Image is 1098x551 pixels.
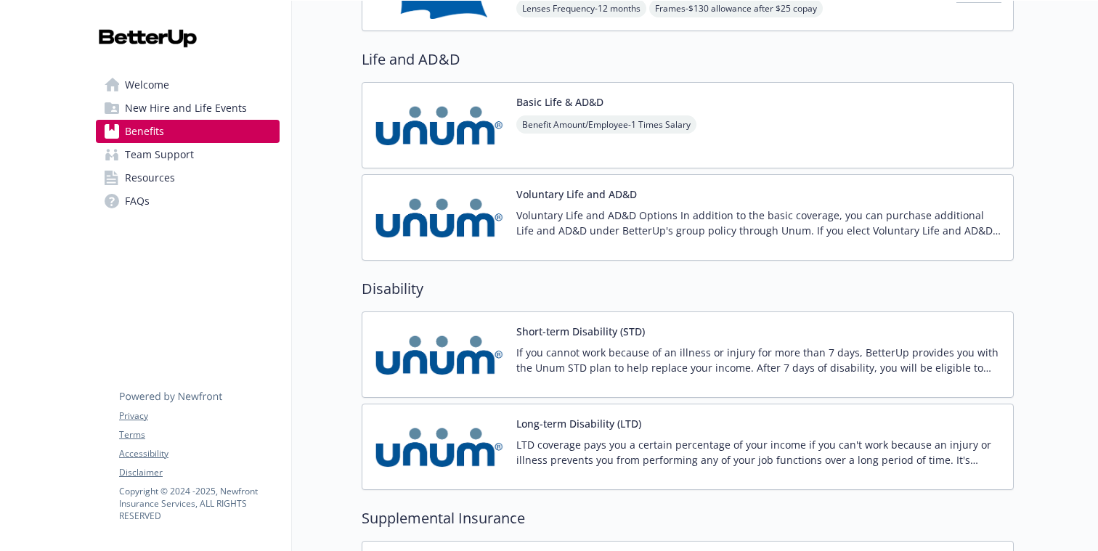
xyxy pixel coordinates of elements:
a: Disclaimer [119,466,279,479]
a: New Hire and Life Events [96,97,280,120]
button: Voluntary Life and AD&D [516,187,637,202]
a: Accessibility [119,447,279,460]
span: Benefits [125,120,164,143]
span: FAQs [125,189,150,213]
img: UNUM carrier logo [374,187,505,248]
span: Team Support [125,143,194,166]
a: Terms [119,428,279,441]
button: Long-term Disability (LTD) [516,416,641,431]
p: Voluntary Life and AD&D Options In addition to the basic coverage, you can purchase additional Li... [516,208,1001,238]
a: Welcome [96,73,280,97]
p: Copyright © 2024 - 2025 , Newfront Insurance Services, ALL RIGHTS RESERVED [119,485,279,522]
a: Privacy [119,409,279,423]
img: UNUM carrier logo [374,324,505,385]
button: Basic Life & AD&D [516,94,603,110]
p: LTD coverage pays you a certain percentage of your income if you can't work because an injury or ... [516,437,1001,468]
button: Short-term Disability (STD) [516,324,645,339]
span: Resources [125,166,175,189]
span: Benefit Amount/Employee - 1 Times Salary [516,115,696,134]
img: UNUM carrier logo [374,94,505,156]
a: Resources [96,166,280,189]
p: If you cannot work because of an illness or injury for more than 7 days, BetterUp provides you wi... [516,345,1001,375]
h2: Supplemental Insurance [362,507,1014,529]
h2: Disability [362,278,1014,300]
span: Welcome [125,73,169,97]
a: Benefits [96,120,280,143]
a: FAQs [96,189,280,213]
a: Team Support [96,143,280,166]
img: UNUM carrier logo [374,416,505,478]
span: New Hire and Life Events [125,97,247,120]
h2: Life and AD&D [362,49,1014,70]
